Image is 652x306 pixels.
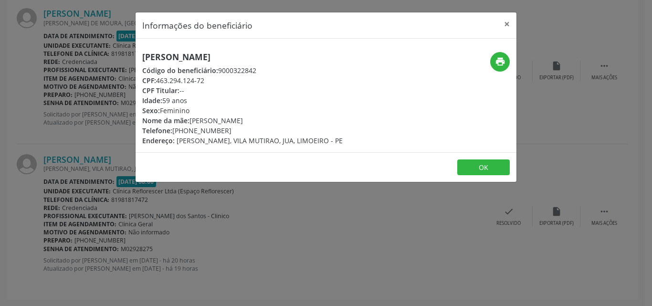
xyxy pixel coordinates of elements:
[490,52,510,72] button: print
[142,65,343,75] div: 9000322842
[142,96,162,105] span: Idade:
[142,85,343,95] div: --
[142,66,218,75] span: Código do beneficiário:
[142,52,343,62] h5: [PERSON_NAME]
[142,126,172,135] span: Telefone:
[142,126,343,136] div: [PHONE_NUMBER]
[142,76,156,85] span: CPF:
[177,136,343,145] span: [PERSON_NAME], VILA MUTIRAO, JUA, LIMOEIRO - PE
[457,159,510,176] button: OK
[495,56,505,67] i: print
[142,19,252,32] h5: Informações do beneficiário
[142,86,179,95] span: CPF Titular:
[142,95,343,106] div: 59 anos
[142,106,343,116] div: Feminino
[497,12,516,36] button: Close
[142,116,343,126] div: [PERSON_NAME]
[142,75,343,85] div: 463.294.124-72
[142,136,175,145] span: Endereço:
[142,106,160,115] span: Sexo:
[142,116,189,125] span: Nome da mãe:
